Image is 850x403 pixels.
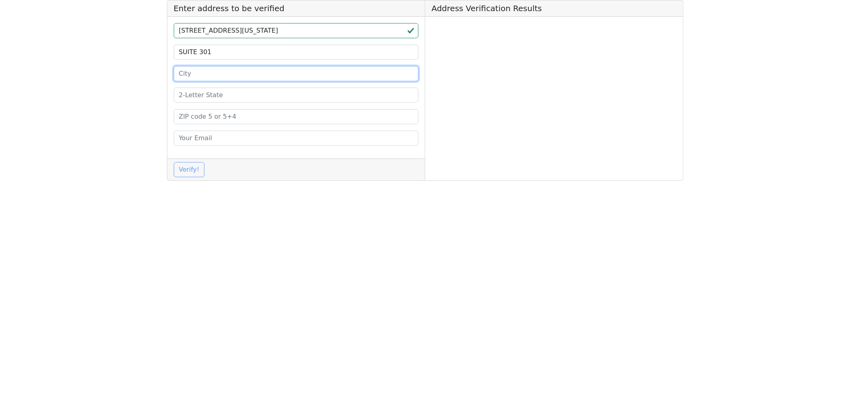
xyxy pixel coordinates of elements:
input: ZIP code 5 or 5+4 [174,109,419,124]
input: Street Line 2 (can be empty) [174,45,419,60]
input: Street Line 1 [174,23,419,38]
input: 2-Letter State [174,88,419,103]
h5: Address Verification Results [425,0,683,17]
input: City [174,66,419,81]
input: Your Email [174,131,419,146]
h5: Enter address to be verified [167,0,425,17]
